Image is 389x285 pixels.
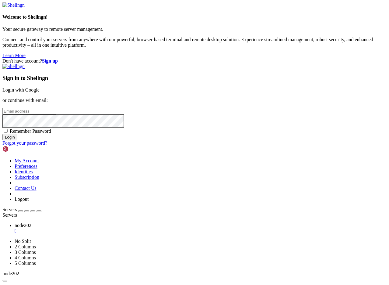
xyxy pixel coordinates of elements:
[15,223,31,228] span: node202
[15,197,29,202] a: Logout
[2,2,25,8] img: Shellngn
[2,53,26,58] a: Learn More
[15,223,387,234] a: node202
[2,207,41,212] a: Servers
[15,158,39,163] a: My Account
[2,140,47,146] a: Forgot your password?
[2,27,387,32] p: Your secure gateway to remote server management.
[2,75,387,81] h3: Sign in to Shellngn
[4,129,8,133] input: Remember Password
[2,134,17,140] input: Login
[2,212,387,218] div: Servers
[42,58,58,63] a: Sign up
[15,255,36,260] a: 4 Columns
[2,87,40,92] a: Login with Google
[2,37,387,48] p: Connect and control your servers from anywhere with our powerful, browser-based terminal and remo...
[15,261,36,266] a: 5 Columns
[2,271,19,276] span: node202
[2,146,37,152] img: Shellngn
[2,98,387,103] p: or continue with email:
[2,108,56,114] input: Email address
[15,244,36,249] a: 2 Columns
[15,186,37,191] a: Contact Us
[15,228,387,234] a: 
[15,169,33,174] a: Identities
[2,58,387,64] div: Don't have account?
[2,207,17,212] span: Servers
[15,164,37,169] a: Preferences
[10,128,51,134] span: Remember Password
[15,239,31,244] a: No Split
[15,175,39,180] a: Subscription
[15,250,36,255] a: 3 Columns
[2,64,25,69] img: Shellngn
[2,14,387,20] h4: Welcome to Shellngn!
